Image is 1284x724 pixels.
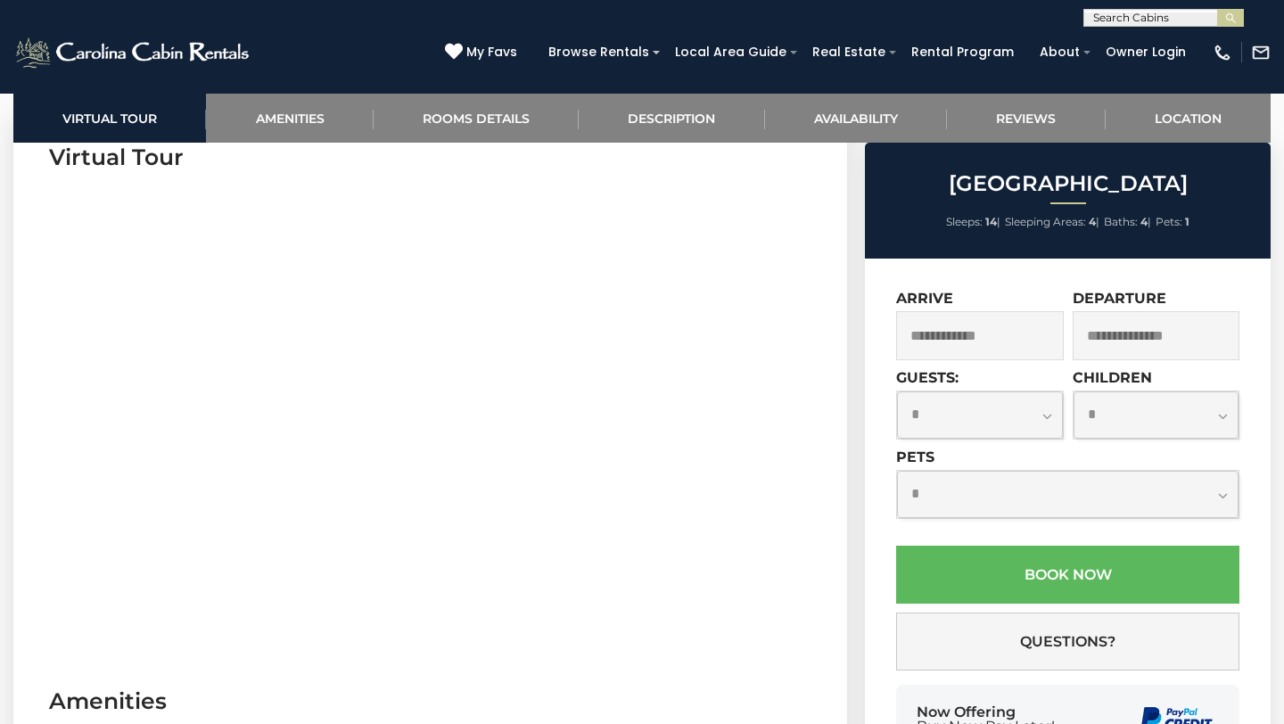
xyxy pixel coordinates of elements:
li: | [946,210,1000,234]
button: Book Now [896,546,1239,604]
h3: Virtual Tour [49,142,811,173]
img: White-1-2.png [13,35,254,70]
a: Reviews [947,94,1105,143]
label: Pets [896,448,934,465]
h3: Amenities [49,686,811,717]
span: Pets: [1156,215,1182,228]
a: Rental Program [902,38,1023,66]
span: Sleeping Areas: [1005,215,1086,228]
a: Description [579,94,764,143]
a: Owner Login [1097,38,1195,66]
a: About [1031,38,1089,66]
a: Browse Rentals [539,38,658,66]
strong: 14 [985,215,997,228]
strong: 4 [1089,215,1096,228]
li: | [1104,210,1151,234]
a: My Favs [445,43,522,62]
span: Sleeps: [946,215,983,228]
a: Location [1106,94,1271,143]
label: Children [1073,369,1152,386]
a: Local Area Guide [666,38,795,66]
a: Virtual Tour [13,94,206,143]
label: Arrive [896,290,953,307]
strong: 4 [1140,215,1148,228]
h2: [GEOGRAPHIC_DATA] [869,172,1266,195]
img: mail-regular-white.png [1251,43,1271,62]
button: Questions? [896,613,1239,671]
a: Availability [765,94,947,143]
span: Baths: [1104,215,1138,228]
label: Departure [1073,290,1166,307]
label: Guests: [896,369,959,386]
a: Real Estate [803,38,894,66]
a: Rooms Details [374,94,579,143]
span: My Favs [466,43,517,62]
strong: 1 [1185,215,1189,228]
a: Amenities [206,94,373,143]
img: phone-regular-white.png [1213,43,1232,62]
li: | [1005,210,1099,234]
